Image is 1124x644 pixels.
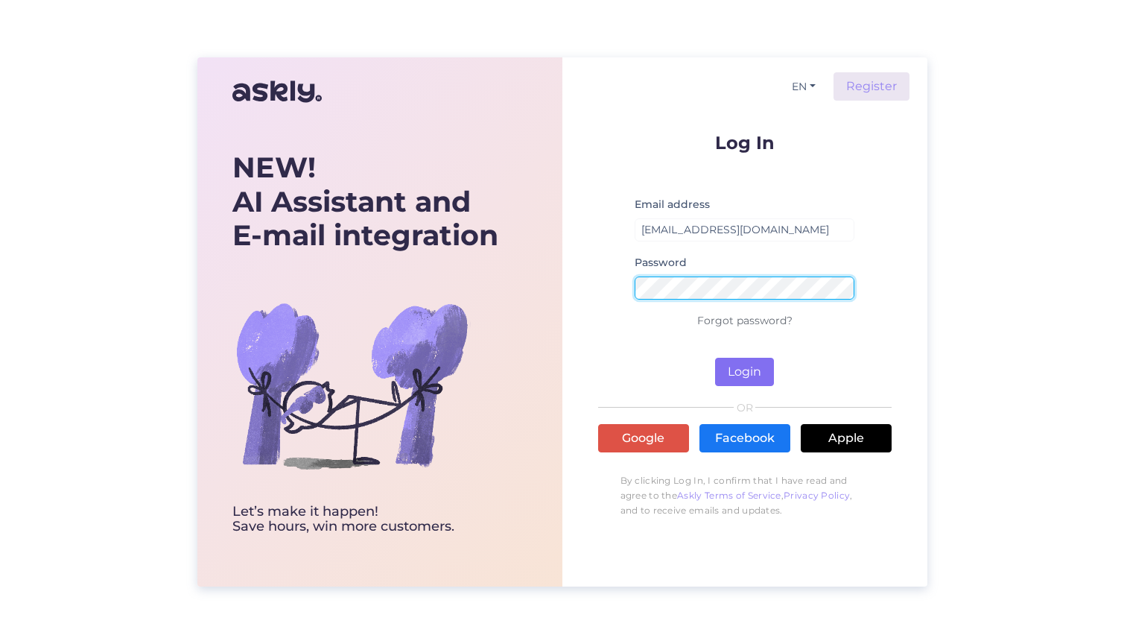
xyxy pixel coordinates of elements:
img: Askly [232,74,322,110]
a: Google [598,424,689,452]
a: Apple [801,424,892,452]
button: Login [715,358,774,386]
div: AI Assistant and E-mail integration [232,151,498,253]
label: Email address [635,197,710,212]
p: By clicking Log In, I confirm that I have read and agree to the , , and to receive emails and upd... [598,466,892,525]
a: Facebook [699,424,790,452]
div: Let’s make it happen! Save hours, win more customers. [232,505,498,534]
p: Log In [598,133,892,152]
a: Privacy Policy [784,490,850,501]
b: NEW! [232,150,316,185]
a: Register [834,72,909,101]
button: EN [786,76,822,98]
label: Password [635,255,687,271]
img: bg-askly [232,266,471,505]
a: Askly Terms of Service [677,490,781,501]
input: Enter email [635,218,855,241]
span: OR [734,402,755,413]
a: Forgot password? [697,314,793,327]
